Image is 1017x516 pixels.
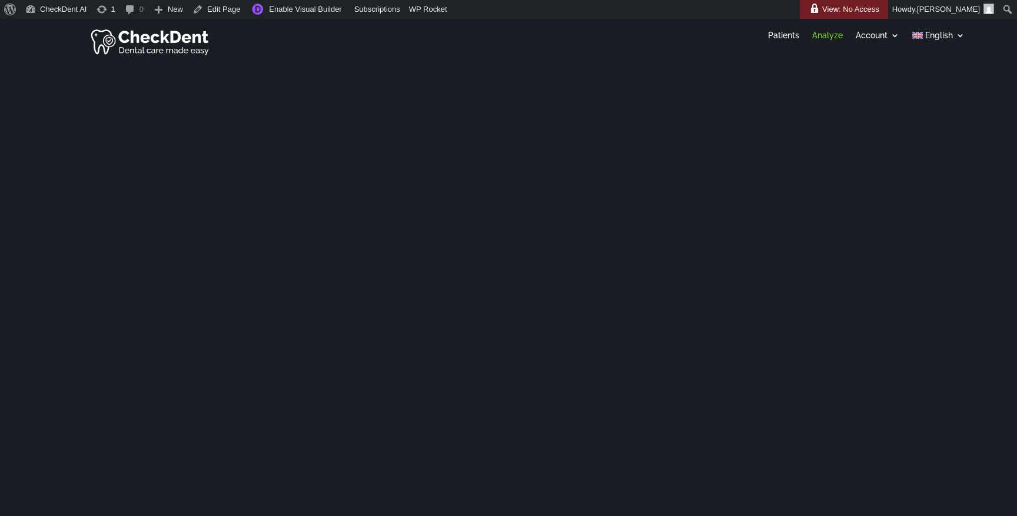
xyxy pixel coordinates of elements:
span: English [925,31,953,39]
img: Arnav Saha [983,4,994,14]
a: Analyze [812,31,843,44]
span: [PERSON_NAME] [917,5,980,14]
img: Checkdent Logo [91,26,211,56]
a: Patients [768,31,799,44]
a: English [912,31,965,44]
a: Account [856,31,899,44]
